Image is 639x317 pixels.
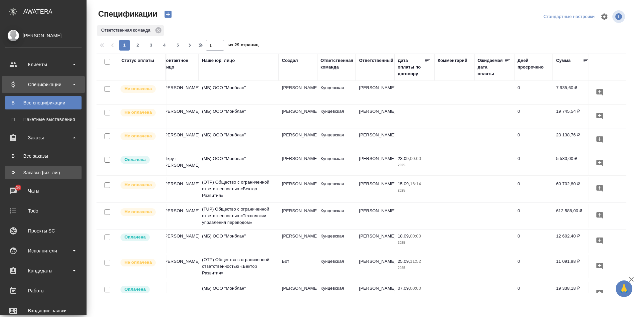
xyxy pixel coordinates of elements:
[317,81,356,104] td: Кунцевская
[5,79,82,89] div: Спецификации
[160,9,176,20] button: Создать
[132,40,143,51] button: 2
[356,255,394,278] td: [PERSON_NAME]
[356,128,394,152] td: [PERSON_NAME]
[199,282,279,305] td: (МБ) ООО "Монблан"
[359,57,393,64] div: Ответственный
[317,177,356,201] td: Кунцевская
[514,152,553,175] td: 0
[2,183,85,199] a: 16Чаты
[8,116,78,123] div: Пакетные выставления
[199,253,279,280] td: (OTP) Общество с ограниченной ответственностью «Вектор Развития»
[317,230,356,253] td: Кунцевская
[199,152,279,175] td: (МБ) ООО "Монблан"
[5,246,82,256] div: Исполнители
[616,280,632,297] button: 🙏
[514,282,553,305] td: 0
[12,184,25,191] span: 16
[398,181,410,186] p: 15.09,
[124,209,152,215] p: Не оплачена
[101,27,153,34] p: Ответственная команда
[2,223,85,239] a: Проекты SC
[398,292,431,298] p: 2025
[398,156,410,161] p: 23.09,
[160,105,199,128] td: [PERSON_NAME]
[356,177,394,201] td: [PERSON_NAME]
[172,42,183,49] span: 5
[124,259,152,266] p: Не оплачена
[121,57,154,64] div: Статус оплаты
[317,152,356,175] td: Кунцевская
[398,162,431,169] p: 2025
[553,81,593,104] td: 7 935,60 ₽
[356,152,394,175] td: [PERSON_NAME]
[514,128,553,152] td: 0
[5,186,82,196] div: Чаты
[163,57,195,71] div: Контактное лицо
[5,96,82,109] a: ВВсе спецификации
[5,149,82,163] a: ВВсе заказы
[398,265,431,271] p: 2025
[160,81,199,104] td: [PERSON_NAME]
[317,255,356,278] td: Кунцевская
[279,177,317,201] td: [PERSON_NAME]
[282,57,298,64] div: Создал
[124,109,152,116] p: Не оплачена
[553,105,593,128] td: 19 745,54 ₽
[438,57,467,64] div: Комментарий
[199,105,279,128] td: (МБ) ООО "Монблан"
[279,81,317,104] td: [PERSON_NAME]
[398,239,431,246] p: 2025
[5,166,82,179] a: ФЗаказы физ. лиц
[124,234,146,240] p: Оплачена
[124,133,152,139] p: Не оплачена
[279,282,317,305] td: [PERSON_NAME]
[5,133,82,143] div: Заказы
[2,282,85,299] a: Работы
[159,42,170,49] span: 4
[514,204,553,228] td: 0
[356,81,394,104] td: [PERSON_NAME]
[320,57,353,71] div: Ответственная команда
[5,113,82,126] a: ППакетные выставления
[410,234,421,238] p: 00:00
[556,57,570,64] div: Сумма
[279,128,317,152] td: [PERSON_NAME]
[279,204,317,228] td: [PERSON_NAME]
[553,204,593,228] td: 612 588,00 ₽
[279,255,317,278] td: Бот
[553,152,593,175] td: 5 580,00 ₽
[146,42,156,49] span: 3
[160,255,199,278] td: [PERSON_NAME]
[5,306,82,316] div: Входящие заявки
[410,286,421,291] p: 00:00
[398,259,410,264] p: 25.09,
[398,234,410,238] p: 18.09,
[410,259,421,264] p: 11:52
[146,40,156,51] button: 3
[279,105,317,128] td: [PERSON_NAME]
[199,230,279,253] td: (МБ) ООО "Монблан"
[23,5,87,18] div: AWATERA
[199,203,279,229] td: (TUP) Общество с ограниченной ответственностью «Технологии управления переводом»
[553,255,593,278] td: 11 091,98 ₽
[5,32,82,39] div: [PERSON_NAME]
[514,177,553,201] td: 0
[553,282,593,305] td: 19 338,18 ₽
[5,226,82,236] div: Проекты SC
[514,81,553,104] td: 0
[8,169,78,176] div: Заказы физ. лиц
[124,156,146,163] p: Оплачена
[97,25,164,36] div: Ответственная команда
[228,41,259,51] span: из 29 страниц
[159,40,170,51] button: 4
[2,203,85,219] a: Todo
[398,286,410,291] p: 07.09,
[317,282,356,305] td: Кунцевская
[160,282,199,305] td: - [PERSON_NAME]
[596,9,612,25] span: Настроить таблицу
[410,156,421,161] p: 00:00
[160,230,199,253] td: [PERSON_NAME]
[160,177,199,201] td: [PERSON_NAME]
[160,152,199,175] td: Шкрут [PERSON_NAME]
